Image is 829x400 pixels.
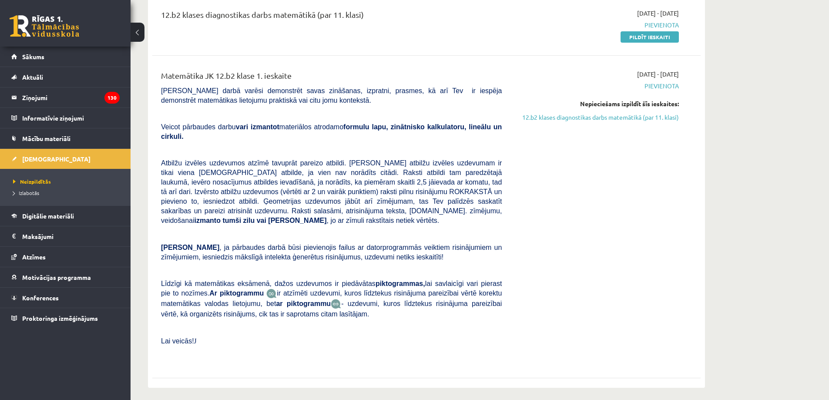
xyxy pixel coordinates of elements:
span: , ja pārbaudes darbā būsi pievienojis failus ar datorprogrammās veiktiem risinājumiem un zīmējumi... [161,244,502,261]
div: Nepieciešams izpildīt šīs ieskaites: [515,99,679,108]
a: Izlabotās [13,189,122,197]
span: Līdzīgi kā matemātikas eksāmenā, dažos uzdevumos ir piedāvātas lai savlaicīgi vari pierast pie to... [161,280,502,297]
span: Digitālie materiāli [22,212,74,220]
a: Aktuāli [11,67,120,87]
span: Aktuāli [22,73,43,81]
img: JfuEzvunn4EvwAAAAASUVORK5CYII= [266,289,277,299]
span: Pievienota [515,81,679,91]
span: [PERSON_NAME] [161,244,219,251]
span: Pievienota [515,20,679,30]
span: J [194,337,197,345]
a: [DEMOGRAPHIC_DATA] [11,149,120,169]
a: Ziņojumi130 [11,87,120,108]
span: Proktoringa izmēģinājums [22,314,98,322]
i: 130 [104,92,120,104]
span: [DEMOGRAPHIC_DATA] [22,155,91,163]
img: wKvN42sLe3LLwAAAABJRU5ErkJggg== [331,299,341,309]
b: izmanto [195,217,221,224]
span: Lai veicās! [161,337,194,345]
a: Maksājumi [11,226,120,246]
a: Rīgas 1. Tālmācības vidusskola [10,15,79,37]
b: formulu lapu, zinātnisko kalkulatoru, lineālu un cirkuli. [161,123,502,140]
a: Atzīmes [11,247,120,267]
span: [DATE] - [DATE] [637,70,679,79]
span: [DATE] - [DATE] [637,9,679,18]
span: Izlabotās [13,189,39,196]
div: Matemātika JK 12.b2 klase 1. ieskaite [161,70,502,86]
b: vari izmantot [236,123,279,131]
b: tumši zilu vai [PERSON_NAME] [222,217,326,224]
span: Atbilžu izvēles uzdevumos atzīmē tavuprāt pareizo atbildi. [PERSON_NAME] atbilžu izvēles uzdevuma... [161,159,502,224]
span: Atzīmes [22,253,46,261]
span: Motivācijas programma [22,273,91,281]
a: Informatīvie ziņojumi [11,108,120,128]
legend: Maksājumi [22,226,120,246]
b: ar piktogrammu [276,300,331,307]
a: Pildīt ieskaiti [621,31,679,43]
span: Konferences [22,294,59,302]
a: Mācību materiāli [11,128,120,148]
span: [PERSON_NAME] darbā varēsi demonstrēt savas zināšanas, izpratni, prasmes, kā arī Tev ir iespēja d... [161,87,502,104]
span: Mācību materiāli [22,134,70,142]
a: 12.b2 klases diagnostikas darbs matemātikā (par 11. klasi) [515,113,679,122]
a: Motivācijas programma [11,267,120,287]
a: Neizpildītās [13,178,122,185]
span: ir atzīmēti uzdevumi, kuros līdztekus risinājuma pareizībai vērtē korektu matemātikas valodas lie... [161,289,502,307]
legend: Informatīvie ziņojumi [22,108,120,128]
a: Konferences [11,288,120,308]
b: piktogrammas, [376,280,425,287]
span: Neizpildītās [13,178,51,185]
span: Veicot pārbaudes darbu materiālos atrodamo [161,123,502,140]
div: 12.b2 klases diagnostikas darbs matemātikā (par 11. klasi) [161,9,502,25]
b: Ar piktogrammu [209,289,264,297]
span: Sākums [22,53,44,61]
a: Proktoringa izmēģinājums [11,308,120,328]
legend: Ziņojumi [22,87,120,108]
a: Digitālie materiāli [11,206,120,226]
a: Sākums [11,47,120,67]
